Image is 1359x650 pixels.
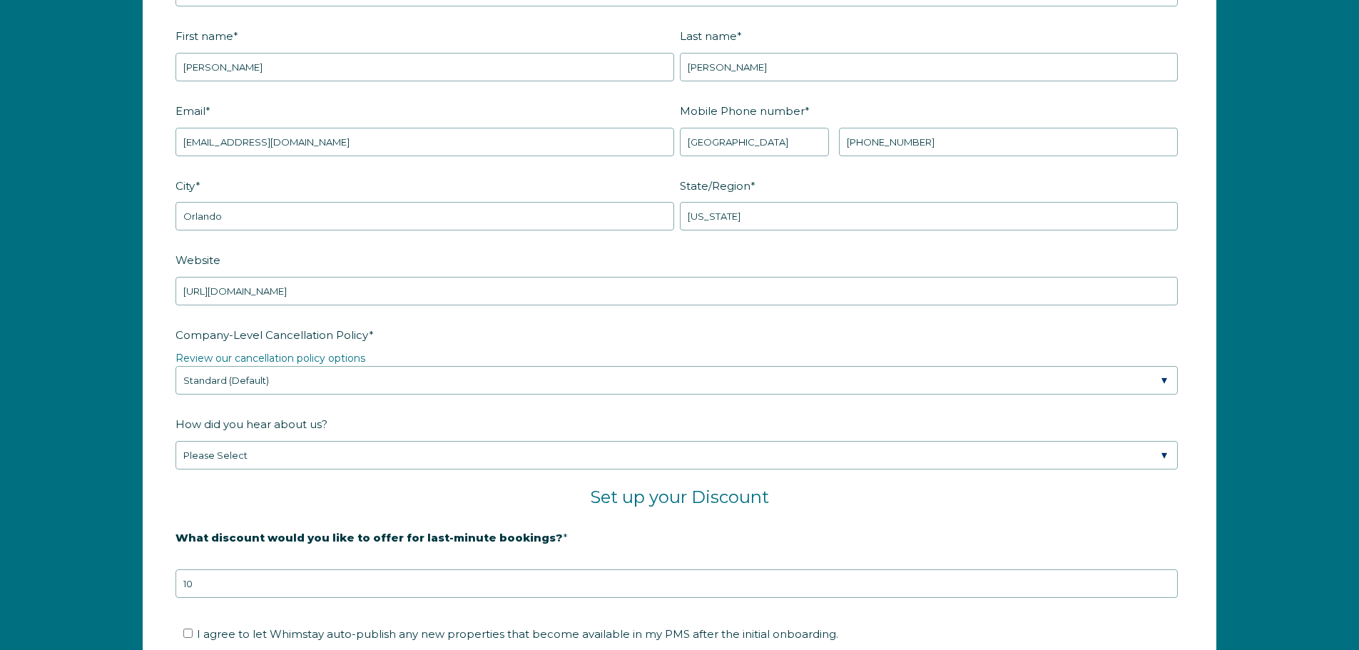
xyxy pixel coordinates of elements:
[175,352,365,365] a: Review our cancellation policy options
[175,324,369,346] span: Company-Level Cancellation Policy
[197,627,838,641] span: I agree to let Whimstay auto-publish any new properties that become available in my PMS after the...
[590,487,769,507] span: Set up your Discount
[680,25,737,47] span: Last name
[175,100,205,122] span: Email
[183,629,193,638] input: I agree to let Whimstay auto-publish any new properties that become available in my PMS after the...
[175,413,327,435] span: How did you hear about us?
[175,175,195,197] span: City
[175,249,220,271] span: Website
[175,555,399,568] strong: 20% is recommended, minimum of 10%
[680,100,805,122] span: Mobile Phone number
[680,175,750,197] span: State/Region
[175,531,563,544] strong: What discount would you like to offer for last-minute bookings?
[175,25,233,47] span: First name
